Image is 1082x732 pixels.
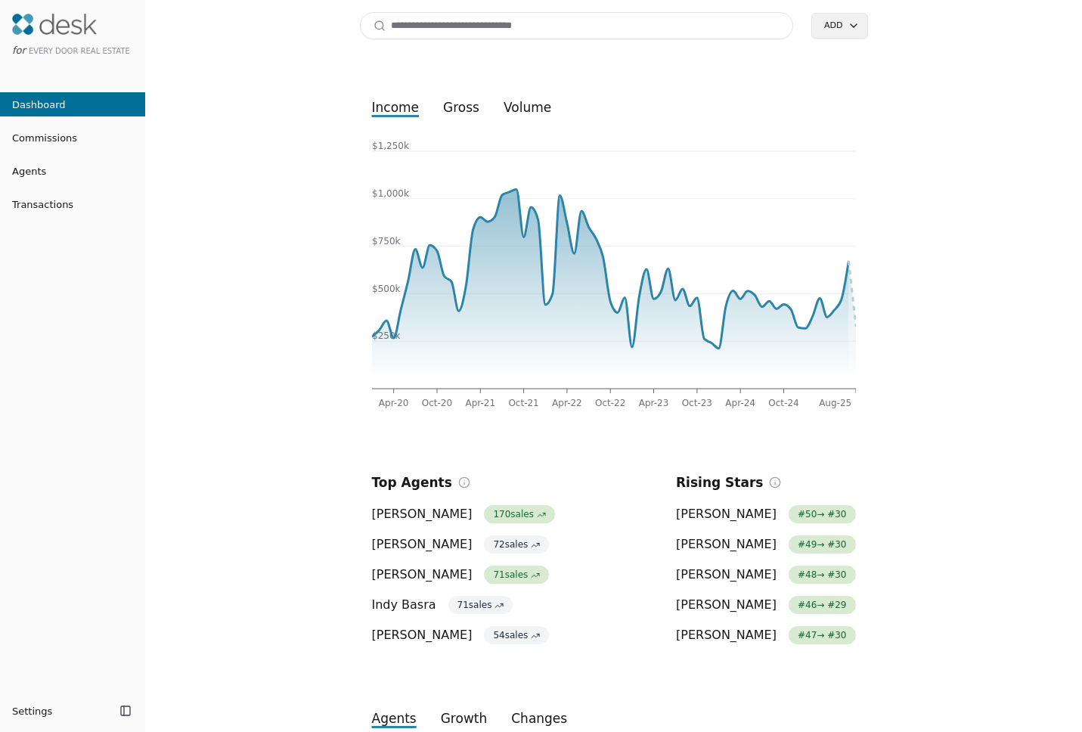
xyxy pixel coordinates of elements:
span: 170 sales [484,505,554,523]
span: [PERSON_NAME] [676,596,777,614]
span: 72 sales [484,535,549,554]
button: agents [360,705,429,732]
tspan: Apr-21 [465,398,495,408]
img: Desk [12,14,97,35]
button: volume [491,94,563,121]
span: [PERSON_NAME] [676,535,777,554]
tspan: $500k [372,284,401,294]
tspan: Oct-21 [508,398,538,408]
span: 71 sales [448,596,513,614]
span: Every Door Real Estate [29,47,130,55]
span: [PERSON_NAME] [676,566,777,584]
span: [PERSON_NAME] [676,626,777,644]
span: 71 sales [484,566,549,584]
tspan: Oct-20 [421,398,451,408]
button: gross [431,94,491,121]
span: # 50 → # 30 [789,505,856,523]
tspan: $750k [372,236,401,247]
span: [PERSON_NAME] [372,505,473,523]
tspan: Apr-22 [552,398,582,408]
span: [PERSON_NAME] [372,535,473,554]
button: changes [499,705,579,732]
span: Indy Basra [372,596,436,614]
tspan: $1,000k [372,188,409,199]
h2: Top Agents [372,472,452,493]
button: income [360,94,432,121]
h2: Rising Stars [676,472,763,493]
span: # 46 → # 29 [789,596,856,614]
tspan: $250k [372,330,401,341]
span: Settings [12,703,52,719]
span: [PERSON_NAME] [676,505,777,523]
tspan: Oct-24 [768,398,798,408]
tspan: Apr-20 [378,398,408,408]
button: growth [429,705,500,732]
span: # 49 → # 30 [789,535,856,554]
tspan: $1,250k [372,141,409,151]
span: 54 sales [484,626,549,644]
span: # 47 → # 30 [789,626,856,644]
button: Settings [6,699,115,723]
tspan: Apr-23 [638,398,668,408]
tspan: Aug-25 [819,398,851,408]
span: [PERSON_NAME] [372,626,473,644]
tspan: Apr-24 [725,398,755,408]
span: for [12,45,26,56]
span: # 48 → # 30 [789,566,856,584]
tspan: Oct-22 [595,398,625,408]
tspan: Oct-23 [681,398,712,408]
button: Add [811,13,867,39]
span: [PERSON_NAME] [372,566,473,584]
